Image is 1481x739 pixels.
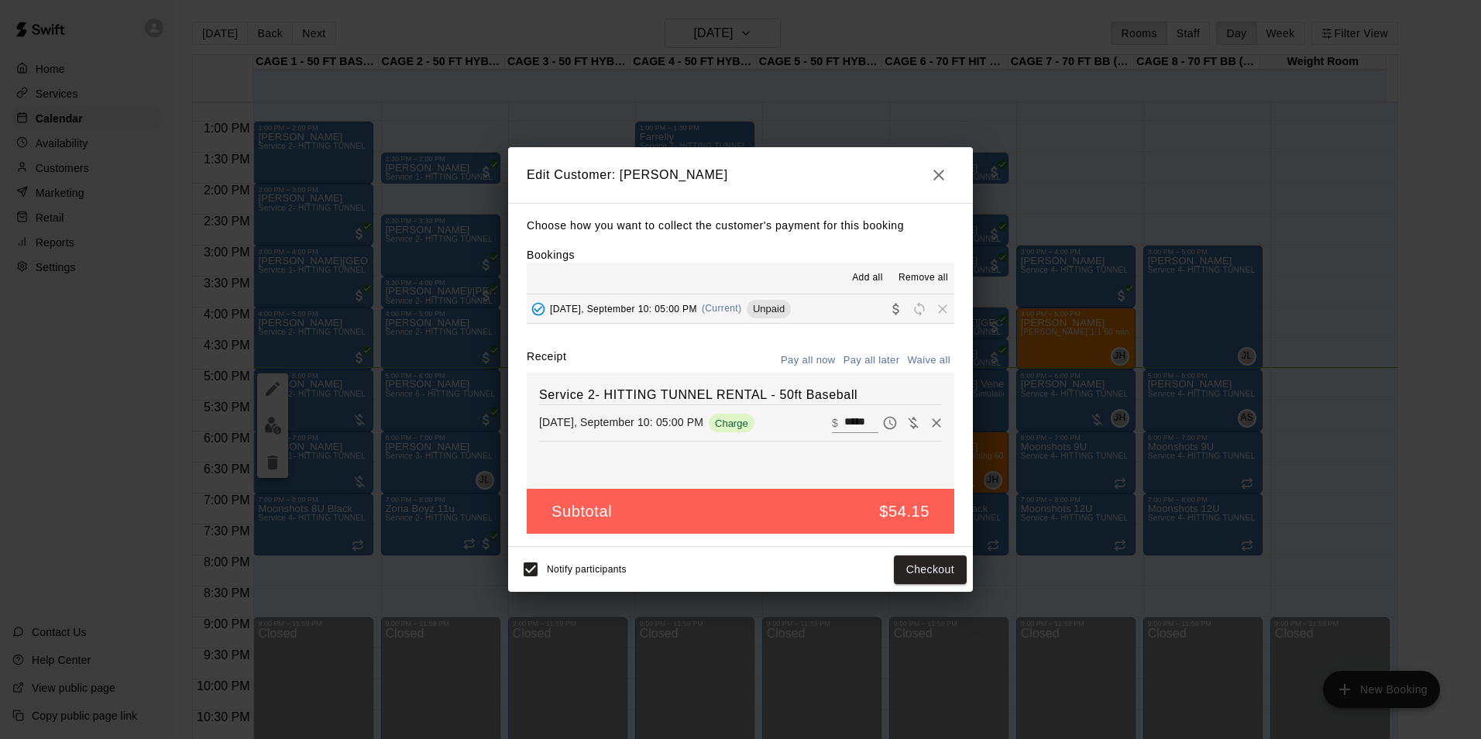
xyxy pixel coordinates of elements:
[547,565,627,576] span: Notify participants
[550,303,697,314] span: [DATE], September 10: 05:00 PM
[527,294,954,323] button: Added - Collect Payment[DATE], September 10: 05:00 PM(Current)UnpaidCollect paymentRescheduleRemove
[539,414,703,430] p: [DATE], September 10: 05:00 PM
[843,266,892,290] button: Add all
[885,302,908,314] span: Collect payment
[852,270,883,286] span: Add all
[892,266,954,290] button: Remove all
[527,249,575,261] label: Bookings
[539,385,942,405] h6: Service 2- HITTING TUNNEL RENTAL - 50ft Baseball
[777,349,840,373] button: Pay all now
[908,302,931,314] span: Reschedule
[527,297,550,321] button: Added - Collect Payment
[702,303,742,314] span: (Current)
[899,270,948,286] span: Remove all
[902,415,925,428] span: Waive payment
[931,302,954,314] span: Remove
[747,303,791,315] span: Unpaid
[832,415,838,431] p: $
[925,411,948,435] button: Remove
[709,418,754,429] span: Charge
[508,147,973,203] h2: Edit Customer: [PERSON_NAME]
[527,216,954,235] p: Choose how you want to collect the customer's payment for this booking
[840,349,904,373] button: Pay all later
[894,555,967,584] button: Checkout
[879,501,929,522] h5: $54.15
[552,501,612,522] h5: Subtotal
[903,349,954,373] button: Waive all
[878,415,902,428] span: Pay later
[527,349,566,373] label: Receipt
